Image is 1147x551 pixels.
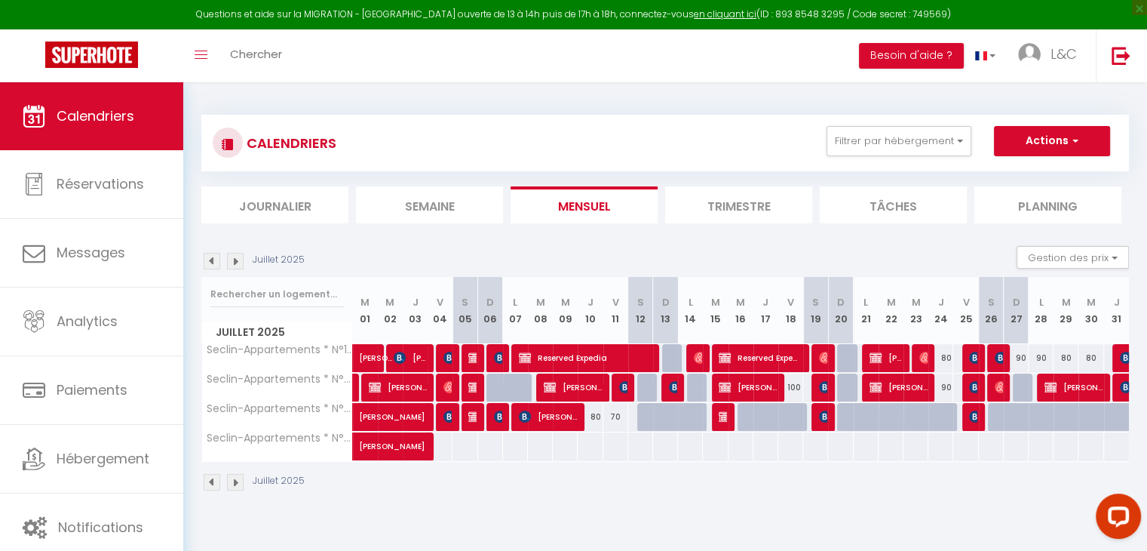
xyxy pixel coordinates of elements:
[869,373,928,402] span: [PERSON_NAME]
[403,277,428,344] th: 03
[536,295,545,309] abbr: M
[443,343,452,372] span: [PERSON_NAME]
[694,8,756,20] a: en cliquant ici
[974,186,1121,223] li: Planning
[994,126,1110,156] button: Actions
[1050,45,1077,63] span: L&C
[219,29,293,82] a: Chercher
[45,42,138,68] img: Super Booking
[1004,344,1029,372] div: 90
[468,343,477,372] span: AUBERGE DU FORGERON .
[468,402,477,431] span: AUBERGE DU FORGERON .
[837,295,845,309] abbr: D
[854,277,879,344] th: 21
[928,374,953,402] div: 90
[979,277,1004,344] th: 26
[360,295,370,309] abbr: M
[603,403,628,431] div: 70
[57,106,134,125] span: Calendriers
[938,295,944,309] abbr: J
[204,374,355,385] span: Seclin-Appartements * N°2 * 36m²
[201,186,348,223] li: Journalier
[412,295,419,309] abbr: J
[912,295,921,309] abbr: M
[678,277,703,344] th: 14
[202,322,352,343] span: Juillet 2025
[694,343,702,372] span: [PERSON_NAME]
[513,295,517,309] abbr: L
[230,46,282,62] span: Chercher
[587,295,593,309] abbr: J
[787,295,794,309] abbr: V
[863,295,868,309] abbr: L
[928,277,953,344] th: 24
[58,518,143,537] span: Notifications
[359,395,463,423] span: [PERSON_NAME]
[637,295,644,309] abbr: S
[719,343,802,372] span: Reserved Expedia
[1029,344,1053,372] div: 90
[903,277,928,344] th: 23
[353,374,360,402] a: [PERSON_NAME]
[378,277,403,344] th: 02
[995,373,1003,402] span: [PERSON_NAME]
[628,277,653,344] th: 12
[369,373,427,402] span: [PERSON_NAME]
[962,295,969,309] abbr: V
[428,277,452,344] th: 04
[753,277,778,344] th: 17
[519,402,577,431] span: [PERSON_NAME] Pires do Couto
[1112,46,1130,65] img: logout
[669,373,677,402] span: [PERSON_NAME]
[353,432,378,461] a: [PERSON_NAME]
[359,336,394,365] span: [PERSON_NAME]
[356,186,503,223] li: Semaine
[486,295,494,309] abbr: D
[869,343,903,372] span: [PERSON_NAME]
[253,253,305,267] p: Juillet 2025
[969,343,977,372] span: Sanne van Land
[57,243,125,262] span: Messages
[612,295,619,309] abbr: V
[1062,295,1071,309] abbr: M
[519,343,652,372] span: Reserved Expedia
[578,277,603,344] th: 10
[879,277,903,344] th: 22
[353,403,378,432] a: [PERSON_NAME]
[736,295,745,309] abbr: M
[1044,373,1103,402] span: [PERSON_NAME]
[1017,246,1129,269] button: Gestion des prix
[812,295,819,309] abbr: S
[204,344,355,356] span: Seclin-Appartements * N°1 * 27m²
[57,312,118,331] span: Analytics
[728,277,753,344] th: 16
[578,403,603,431] div: 80
[819,402,827,431] span: [PERSON_NAME]
[886,295,895,309] abbr: M
[1029,277,1053,344] th: 28
[443,402,452,431] span: [PERSON_NAME]
[243,126,336,160] h3: CALENDRIERS
[503,277,528,344] th: 07
[494,402,502,431] span: [PERSON_NAME]
[1078,344,1103,372] div: 80
[969,402,977,431] span: Sanne van Land
[494,343,502,372] span: [PERSON_NAME]
[1084,488,1147,551] iframe: LiveChat chat widget
[827,126,971,156] button: Filtrer par hébergement
[665,186,812,223] li: Trimestre
[919,343,928,372] span: [PERSON_NAME]
[1053,277,1078,344] th: 29
[778,277,803,344] th: 18
[603,277,628,344] th: 11
[1114,295,1120,309] abbr: J
[820,186,967,223] li: Tâches
[969,373,977,402] span: Sanne van Land
[1007,29,1096,82] a: ... L&C
[359,424,463,453] span: [PERSON_NAME]
[452,277,477,344] th: 05
[443,373,452,402] span: [PERSON_NAME]
[478,277,503,344] th: 06
[528,277,553,344] th: 08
